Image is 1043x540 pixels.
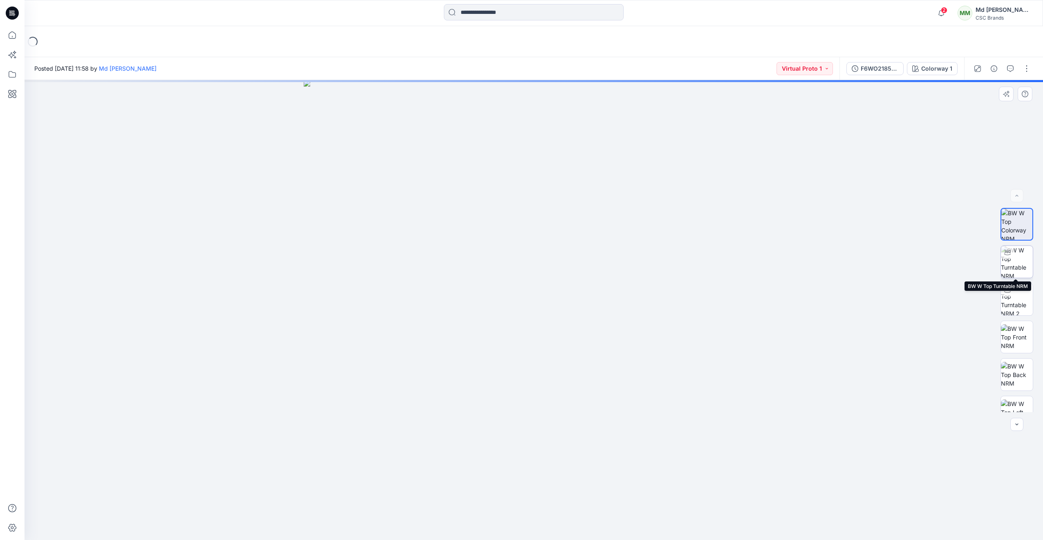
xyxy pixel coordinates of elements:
span: Posted [DATE] 11:58 by [34,64,157,73]
div: F6WO218549_F26_GLREG_VP1 [861,64,898,73]
div: Md [PERSON_NAME] [976,5,1033,15]
a: Md [PERSON_NAME] [99,65,157,72]
img: BW W Top Colorway NRM [1001,209,1032,240]
img: eyJhbGciOiJIUzI1NiIsImtpZCI6IjAiLCJzbHQiOiJzZXMiLCJ0eXAiOiJKV1QifQ.eyJkYXRhIjp7InR5cGUiOiJzdG9yYW... [304,80,764,540]
img: BW W Top Left NRM [1001,399,1033,425]
button: Details [987,62,1000,75]
span: 2 [941,7,947,13]
img: BW W Top Turntable NRM [1001,246,1033,278]
img: BW W Top Turntable NRM 2 [1001,283,1033,315]
div: MM [958,6,972,20]
div: CSC Brands [976,15,1033,21]
img: BW W Top Front NRM [1001,324,1033,350]
button: F6WO218549_F26_GLREG_VP1 [846,62,904,75]
div: Colorway 1 [921,64,952,73]
img: BW W Top Back NRM [1001,362,1033,388]
button: Colorway 1 [907,62,958,75]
